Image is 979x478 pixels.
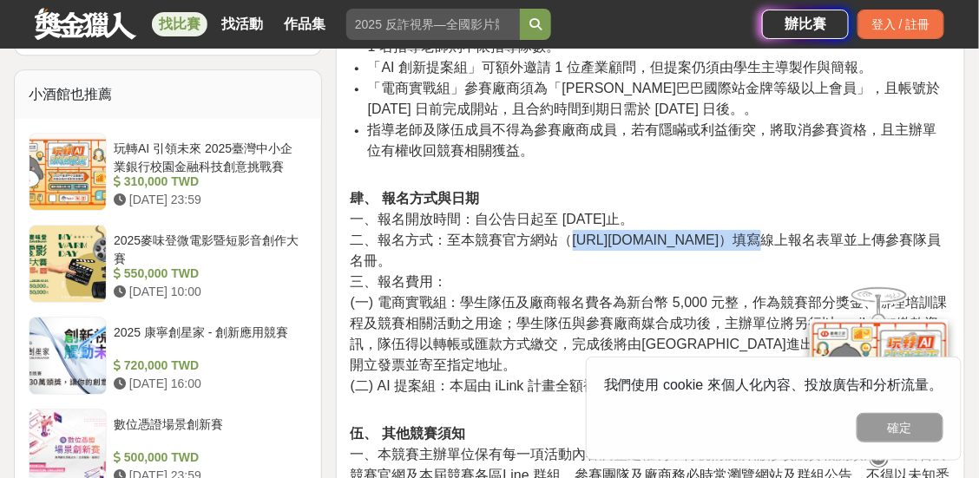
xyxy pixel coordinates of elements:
div: 小酒館也推薦 [15,70,321,119]
div: 2025 康寧創星家 - 創新應用競賽 [114,324,300,357]
a: 玩轉AI 引領未來 2025臺灣中小企業銀行校園金融科技創意挑戰賽 310,000 TWD [DATE] 23:59 [29,133,307,211]
span: 「AI 創新提案組」可額外邀請 1 位產業顧問，但提案仍須由學生主導製作與簡報。 [368,60,872,75]
span: 「電商實戰組」參賽廠商須為「[PERSON_NAME]巴巴國際站金牌等級以上會員」，且帳號於 [DATE] 日前完成開站，且合約時間到期日需於 [DATE] 日後。。 [368,81,941,116]
a: 2025 康寧創星家 - 創新應用競賽 720,000 TWD [DATE] 16:00 [29,317,307,395]
span: 我們使用 cookie 來個人化內容、投放廣告和分析流量。 [604,377,943,392]
strong: 伍、 其他競賽須知 [351,426,465,441]
span: (一) 電商實戰組：學生隊伍及廠商報名費各為新台幣 5,000 元整，作為競賽部分獎金、辦理培訓課程及競賽相關活動之用途；學生隊伍與參賽廠商媒合成功後，主辦單位將另行以 mail 通知繳款資訊，... [351,295,948,372]
strong: 肆、 報名方式與日期 [351,191,479,206]
a: 作品集 [277,12,332,36]
span: 一、報名開放時間：自公告日起至 [DATE]止。 [351,212,634,226]
div: 720,000 TWD [114,357,300,375]
span: 指導老師及隊伍成員不得為參賽廠商成員，若有隱瞞或利益衝突，將取消參賽資格，且主辦單位有權收回競賽相關獲益。 [368,122,937,158]
button: 確定 [857,413,943,442]
div: 玩轉AI 引領未來 2025臺灣中小企業銀行校園金融科技創意挑戰賽 [114,140,300,173]
a: 找活動 [214,12,270,36]
div: 登入 / 註冊 [857,10,944,39]
div: [DATE] 16:00 [114,375,300,393]
a: 找比賽 [152,12,207,36]
div: 數位憑證場景創新賽 [114,416,300,449]
div: [DATE] 10:00 [114,283,300,301]
span: 三、報名費用： [351,274,448,289]
a: 辦比賽 [762,10,849,39]
span: 學生隊伍得邀請國內大學校院專任或兼任老師 1~2 名擔任指導老師，資格以各校認定為主，同 1 名指導老師則不限指導隊數。 [368,18,941,54]
div: 500,000 TWD [114,449,300,467]
a: 2025麥味登微電影暨短影音創作大賽 550,000 TWD [DATE] 10:00 [29,225,307,303]
img: d2146d9a-e6f6-4337-9592-8cefde37ba6b.png [810,319,949,435]
div: [DATE] 23:59 [114,191,300,209]
span: 二、報名方式：至本競賽官方網站（[URL][DOMAIN_NAME]）填寫線上報名表單並上傳參賽隊員名冊。 [351,232,942,268]
div: 550,000 TWD [114,265,300,283]
div: 310,000 TWD [114,173,300,191]
div: 2025麥味登微電影暨短影音創作大賽 [114,232,300,265]
span: (二) AI 提案組：本屆由 iLink 計畫全額補助，學生免收報名費。 [351,378,736,393]
input: 2025 反詐視界—全國影片競賽 [346,9,520,40]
